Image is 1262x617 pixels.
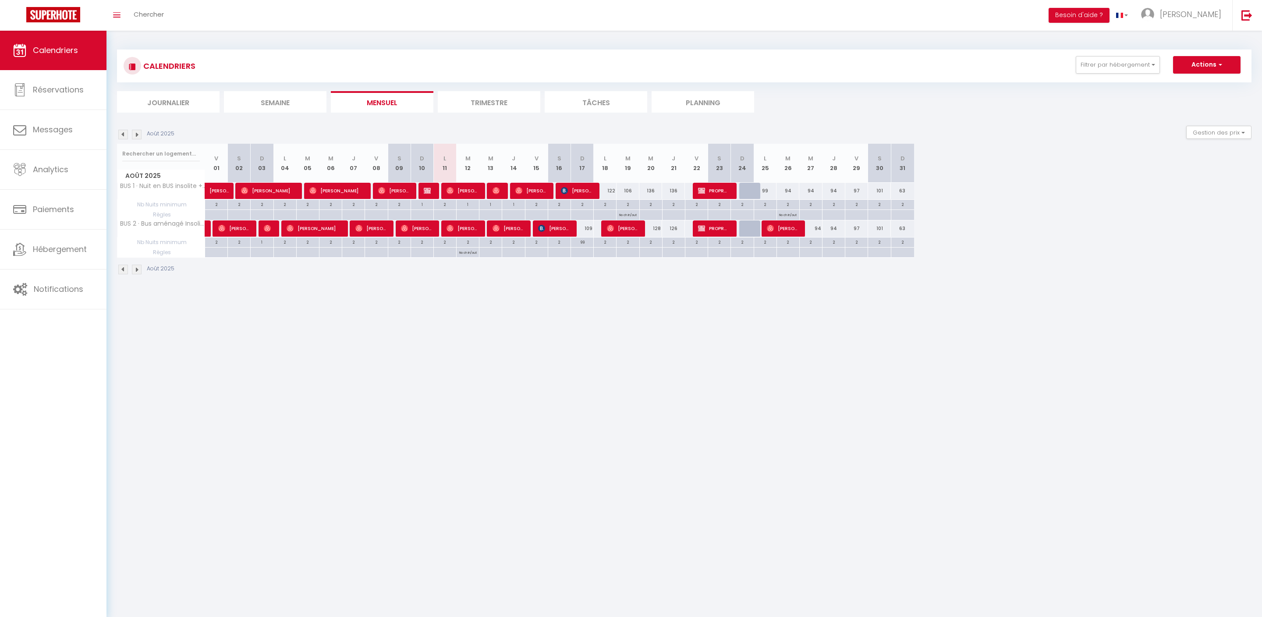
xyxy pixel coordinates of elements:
[878,154,882,163] abbr: S
[352,154,355,163] abbr: J
[401,220,431,237] span: [PERSON_NAME]
[525,144,548,183] th: 15
[284,154,286,163] abbr: L
[355,220,386,237] span: [PERSON_NAME]
[891,144,914,183] th: 31
[33,244,87,255] span: Hébergement
[672,154,675,163] abbr: J
[493,220,523,237] span: [PERSON_NAME]
[648,154,653,163] abbr: M
[708,144,731,183] th: 23
[438,91,540,113] li: Trimestre
[800,238,822,246] div: 2
[571,200,593,208] div: 2
[33,164,68,175] span: Analytics
[459,248,477,256] p: No ch in/out
[457,144,479,183] th: 12
[479,144,502,183] th: 13
[548,238,571,246] div: 2
[117,210,205,220] span: Règles
[698,220,728,237] span: PROPRETAIRE PROPRIETAIRE
[695,154,698,163] abbr: V
[365,238,387,246] div: 2
[604,154,606,163] abbr: L
[740,154,744,163] abbr: D
[305,154,310,163] abbr: M
[845,220,868,237] div: 97
[378,182,408,199] span: [PERSON_NAME]
[776,144,799,183] th: 26
[767,220,797,237] span: [PERSON_NAME]
[754,238,776,246] div: 2
[891,183,914,199] div: 63
[309,182,362,199] span: [PERSON_NAME]
[319,238,342,246] div: 2
[457,238,479,246] div: 2
[1049,8,1110,23] button: Besoin d'aide ?
[639,220,662,237] div: 128
[776,183,799,199] div: 94
[488,154,493,163] abbr: M
[799,183,822,199] div: 94
[640,238,662,246] div: 2
[434,200,456,208] div: 2
[228,144,251,183] th: 02
[822,144,845,183] th: 28
[662,144,685,183] th: 21
[319,200,342,208] div: 2
[868,238,890,246] div: 2
[515,182,546,199] span: [PERSON_NAME]
[685,238,708,246] div: 2
[525,238,548,246] div: 2
[420,154,424,163] abbr: D
[571,238,593,246] div: 99
[273,144,296,183] th: 04
[854,154,858,163] abbr: V
[785,154,791,163] abbr: M
[479,238,502,246] div: 2
[228,238,250,246] div: 2
[708,238,730,246] div: 2
[607,220,637,237] span: [PERSON_NAME]
[117,170,205,182] span: Août 2025
[365,144,388,183] th: 08
[411,200,433,208] div: 1
[845,183,868,199] div: 97
[117,91,220,113] li: Journalier
[117,248,205,257] span: Règles
[663,200,685,208] div: 2
[822,200,845,208] div: 2
[594,200,616,208] div: 2
[134,10,164,19] span: Chercher
[447,182,477,199] span: [PERSON_NAME]
[122,146,200,162] input: Rechercher un logement...
[512,154,515,163] abbr: J
[434,238,456,246] div: 2
[342,144,365,183] th: 07
[433,144,456,183] th: 11
[365,200,387,208] div: 2
[296,144,319,183] th: 05
[479,200,502,208] div: 1
[388,144,411,183] th: 09
[619,210,637,218] p: No ch in/out
[525,200,548,208] div: 2
[662,220,685,237] div: 126
[639,183,662,199] div: 136
[297,200,319,208] div: 2
[209,178,230,195] span: [PERSON_NAME]-[PERSON_NAME]
[640,200,662,208] div: 2
[218,220,248,237] span: [PERSON_NAME]
[119,183,206,189] span: BUS 1 · Nuit en BUS insolite + romantique ou familiale
[411,144,433,183] th: 10
[228,200,250,208] div: 2
[319,144,342,183] th: 06
[342,238,365,246] div: 2
[561,182,591,199] span: [PERSON_NAME]
[117,238,205,247] span: Nb Nuits minimum
[717,154,721,163] abbr: S
[119,220,206,227] span: BUS 2 · Bus aménagé Insolite en couple ou en famille
[754,200,776,208] div: 2
[548,200,571,208] div: 2
[388,238,411,246] div: 2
